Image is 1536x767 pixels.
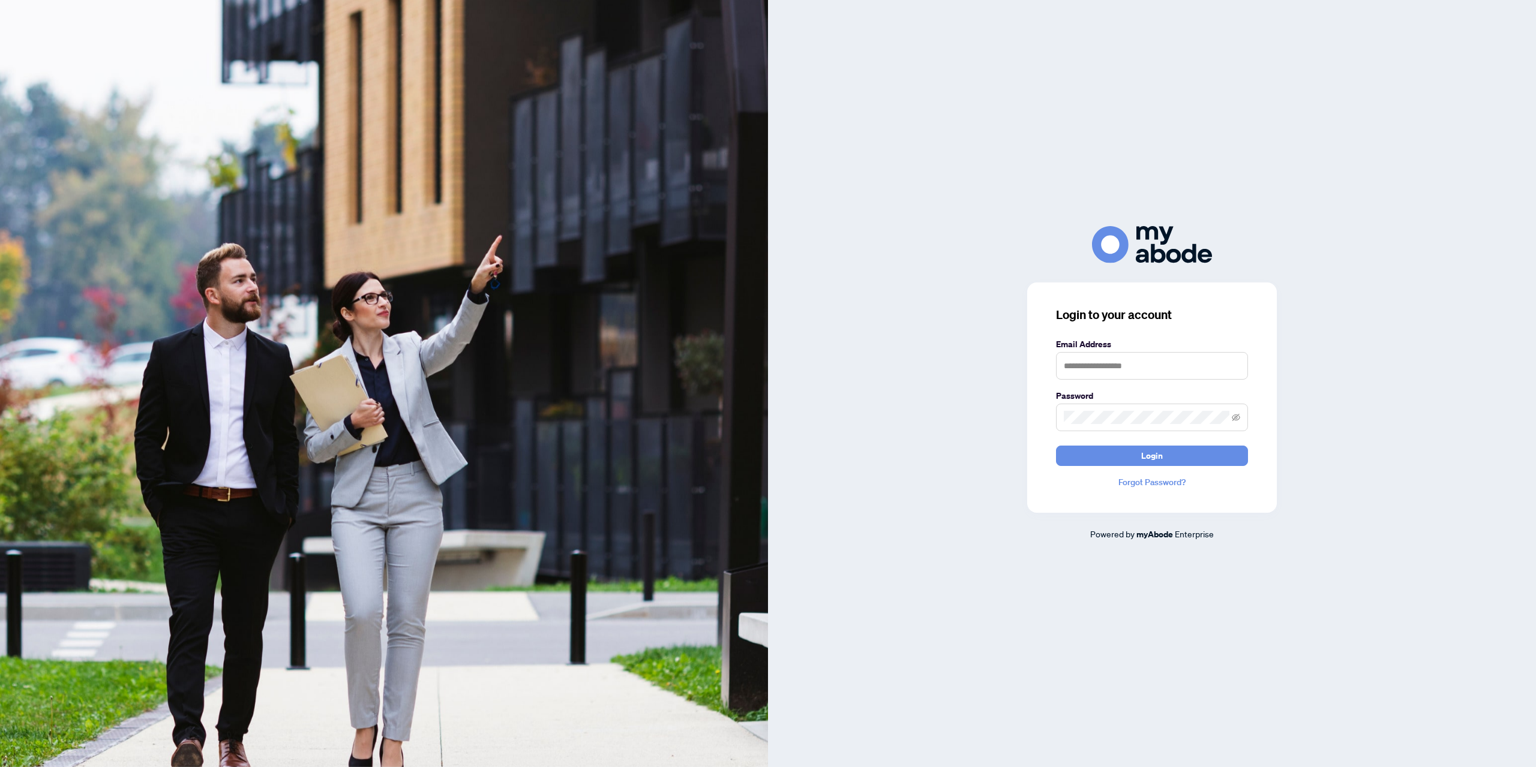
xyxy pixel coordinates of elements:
[1056,446,1248,466] button: Login
[1056,338,1248,351] label: Email Address
[1056,306,1248,323] h3: Login to your account
[1056,476,1248,489] a: Forgot Password?
[1141,446,1163,465] span: Login
[1136,528,1173,541] a: myAbode
[1092,226,1212,263] img: ma-logo
[1175,528,1214,539] span: Enterprise
[1056,389,1248,402] label: Password
[1232,413,1240,422] span: eye-invisible
[1090,528,1135,539] span: Powered by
